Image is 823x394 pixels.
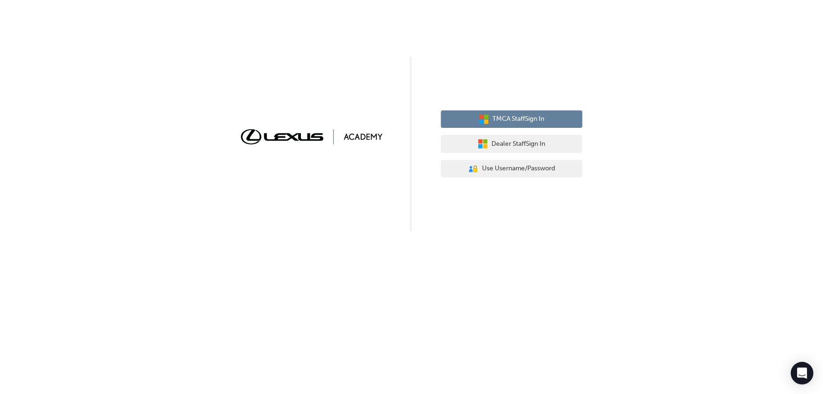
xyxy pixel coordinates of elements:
span: TMCA Staff Sign In [493,114,545,125]
button: TMCA StaffSign In [441,110,582,128]
span: Dealer Staff Sign In [492,139,546,150]
span: Use Username/Password [482,163,555,174]
div: Open Intercom Messenger [791,362,814,385]
button: Dealer StaffSign In [441,135,582,153]
img: Trak [241,129,382,144]
button: Use Username/Password [441,160,582,178]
